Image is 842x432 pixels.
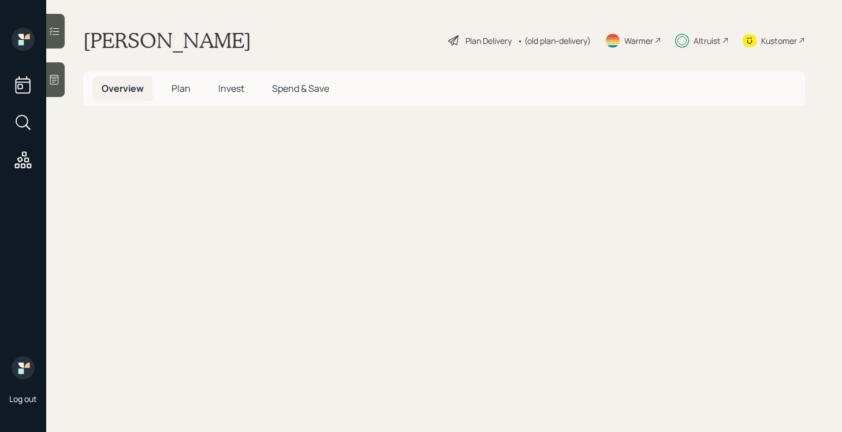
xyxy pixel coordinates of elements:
div: Log out [9,393,37,404]
div: Altruist [694,35,721,47]
h1: [PERSON_NAME] [83,28,251,53]
span: Spend & Save [272,82,329,95]
div: Kustomer [761,35,797,47]
span: Plan [172,82,191,95]
div: Plan Delivery [465,35,512,47]
div: Warmer [624,35,653,47]
span: Invest [218,82,244,95]
span: Overview [102,82,144,95]
img: retirable_logo.png [12,356,35,379]
div: • (old plan-delivery) [517,35,591,47]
